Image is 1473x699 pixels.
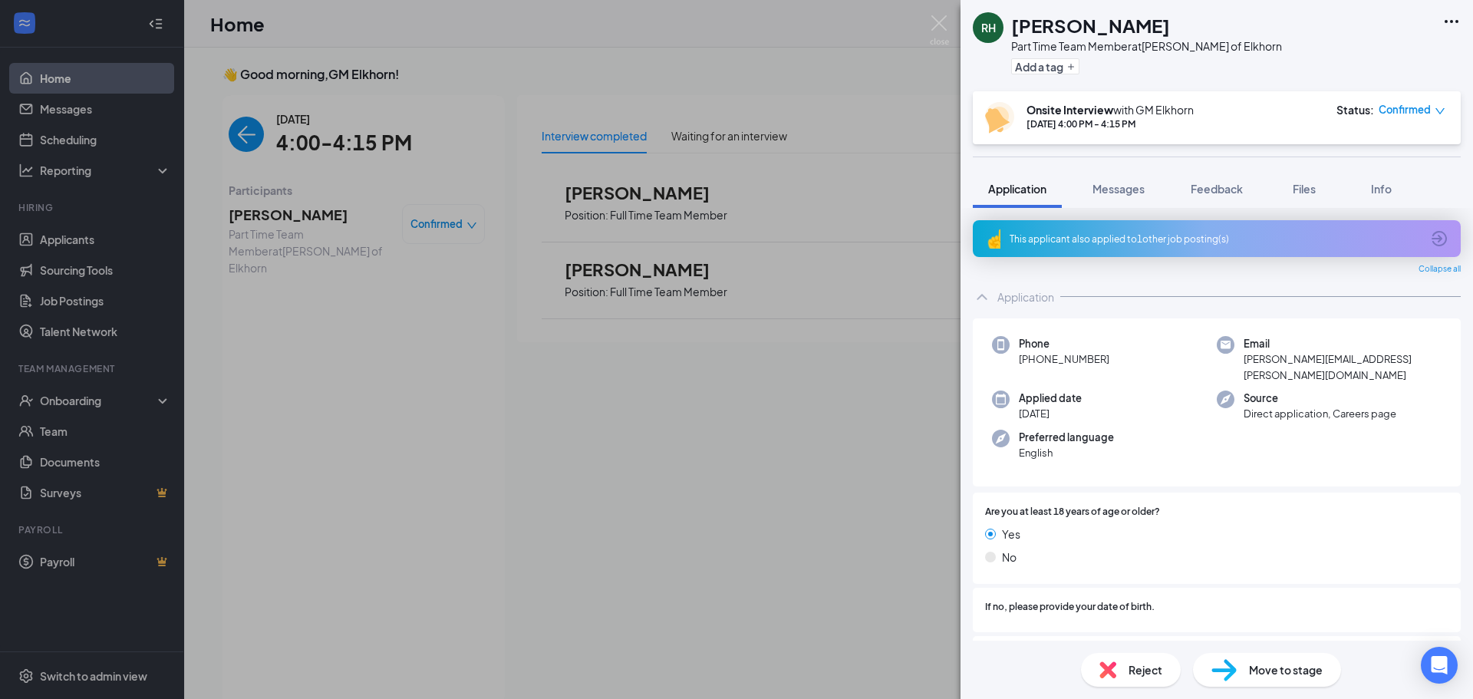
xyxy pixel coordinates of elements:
span: Confirmed [1379,102,1431,117]
svg: ArrowCircle [1430,229,1448,248]
span: Info [1371,182,1392,196]
span: No [1002,549,1017,565]
svg: Ellipses [1442,12,1461,31]
span: [DATE] [1019,406,1082,421]
span: Reject [1129,661,1162,678]
div: RH [981,20,996,35]
div: Part Time Team Member at [PERSON_NAME] of Elkhorn [1011,38,1282,54]
span: Email [1244,336,1442,351]
span: Files [1293,182,1316,196]
span: Yes [1002,526,1020,542]
span: If no, please provide your date of birth. [985,600,1155,615]
div: [DATE] 4:00 PM - 4:15 PM [1026,117,1194,130]
span: Source [1244,391,1396,406]
span: Applied date [1019,391,1082,406]
span: Messages [1092,182,1145,196]
span: [PERSON_NAME][EMAIL_ADDRESS][PERSON_NAME][DOMAIN_NAME] [1244,351,1442,383]
div: Open Intercom Messenger [1421,647,1458,684]
b: Onsite Interview [1026,103,1113,117]
span: Preferred language [1019,430,1114,445]
div: with GM Elkhorn [1026,102,1194,117]
span: Collapse all [1419,263,1461,275]
div: Application [997,289,1054,305]
div: This applicant also applied to 1 other job posting(s) [1010,232,1421,246]
svg: ChevronUp [973,288,991,306]
span: Application [988,182,1046,196]
span: Direct application, Careers page [1244,406,1396,421]
span: English [1019,445,1114,460]
svg: Plus [1066,62,1076,71]
div: Status : [1336,102,1374,117]
span: [PHONE_NUMBER] [1019,351,1109,367]
span: down [1435,106,1445,117]
h1: [PERSON_NAME] [1011,12,1170,38]
span: Phone [1019,336,1109,351]
button: PlusAdd a tag [1011,58,1079,74]
span: Are you at least 18 years of age or older? [985,505,1160,519]
span: Move to stage [1249,661,1323,678]
span: Feedback [1191,182,1243,196]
